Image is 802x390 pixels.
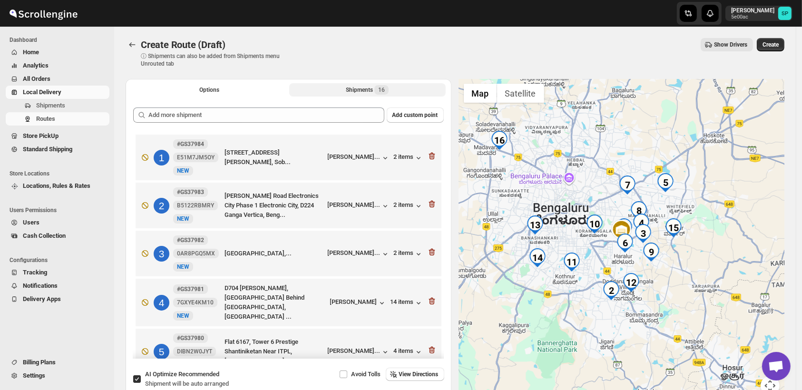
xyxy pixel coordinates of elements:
span: Avoid Tolls [352,370,381,378]
span: Dashboard [10,36,109,44]
span: Sulakshana Pundle [778,7,792,20]
span: 0AR8PGQ5MX [177,250,215,257]
span: Add custom point [392,111,438,119]
span: All Orders [23,75,50,82]
button: [PERSON_NAME]... [328,153,390,163]
button: Settings [6,369,109,382]
div: 14 items [391,298,423,308]
button: Show Drivers [701,38,753,51]
span: Configurations [10,256,109,264]
div: 8 [629,201,648,220]
button: Cash Collection [6,229,109,243]
button: Users [6,216,109,229]
span: Shipment will be auto arranged [145,380,229,387]
div: 2 [154,198,169,214]
div: 1 [615,218,634,237]
button: Shipments [6,99,109,112]
span: Show Drivers [714,41,747,49]
div: [GEOGRAPHIC_DATA],... [225,249,324,258]
button: Tracking [6,266,109,279]
div: 7 [618,175,637,195]
span: Tracking [23,269,47,276]
span: Local Delivery [23,88,61,96]
button: Show satellite imagery [497,84,544,103]
div: 9 [642,243,661,262]
img: ScrollEngine [8,1,79,25]
span: Notifications [23,282,58,289]
button: All Route Options [131,83,287,97]
button: Analytics [6,59,109,72]
span: Locations, Rules & Rates [23,182,90,189]
button: [PERSON_NAME]... [328,347,390,357]
span: B5122RBMRY [177,202,214,209]
div: 14 [528,248,547,267]
div: 11 [562,253,581,272]
div: 5 [656,173,675,192]
b: #GS37984 [177,141,204,147]
div: [PERSON_NAME] [330,298,387,308]
span: NEW [177,263,189,270]
span: View Directions [399,370,439,378]
div: 3 [154,246,169,262]
div: 16 [490,131,509,150]
button: 2 items [394,153,423,163]
button: Routes [6,112,109,126]
span: Cash Collection [23,232,66,239]
span: Users [23,219,39,226]
span: Delivery Apps [23,295,61,302]
div: 2 [602,281,621,300]
b: #GS37981 [177,286,204,292]
button: Create [757,38,784,51]
div: 1 [154,150,169,166]
span: AI Optimize [145,370,219,378]
button: 4 items [394,347,423,357]
div: Open chat [762,352,791,380]
button: Notifications [6,279,109,292]
button: Routes [126,38,139,51]
div: 10 [585,214,604,234]
button: 2 items [394,201,423,211]
div: [PERSON_NAME]... [328,347,381,354]
div: [PERSON_NAME]... [328,201,381,208]
span: Home [23,49,39,56]
span: Store Locations [10,170,109,177]
div: [STREET_ADDRESS][PERSON_NAME], Sob... [225,148,324,167]
div: 13 [526,215,545,234]
button: Locations, Rules & Rates [6,179,109,193]
span: Settings [23,372,45,379]
button: 2 items [394,249,423,259]
div: 15 [664,218,683,237]
button: User menu [725,6,792,21]
b: #GS37980 [177,335,204,341]
span: Standard Shipping [23,146,72,153]
div: [PERSON_NAME] Road Electronics City Phase 1 Electronic City, D224 Ganga Vertica, Beng... [225,191,324,220]
text: SP [782,10,788,17]
span: Routes [36,115,55,122]
b: #GS37982 [177,237,204,244]
button: Selected Shipments [289,83,445,97]
span: Shipments [36,102,65,109]
div: 5 [154,344,169,360]
input: Add more shipment [148,107,384,123]
div: 12 [622,273,641,292]
span: Analytics [23,62,49,69]
span: NEW [177,167,189,174]
span: 16 [378,86,385,94]
span: Options [199,86,219,94]
button: [PERSON_NAME]... [328,249,390,259]
b: #GS37983 [177,189,204,195]
div: Selected Shipments [126,100,451,362]
div: [PERSON_NAME]... [328,249,381,256]
p: [PERSON_NAME] [731,7,774,14]
div: 4 [154,295,169,311]
p: ⓘ Shipments can also be added from Shipments menu Unrouted tab [141,52,291,68]
span: Create [763,41,779,49]
button: Billing Plans [6,356,109,369]
span: NEW [177,312,189,319]
button: Home [6,46,109,59]
div: 6 [616,234,635,253]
